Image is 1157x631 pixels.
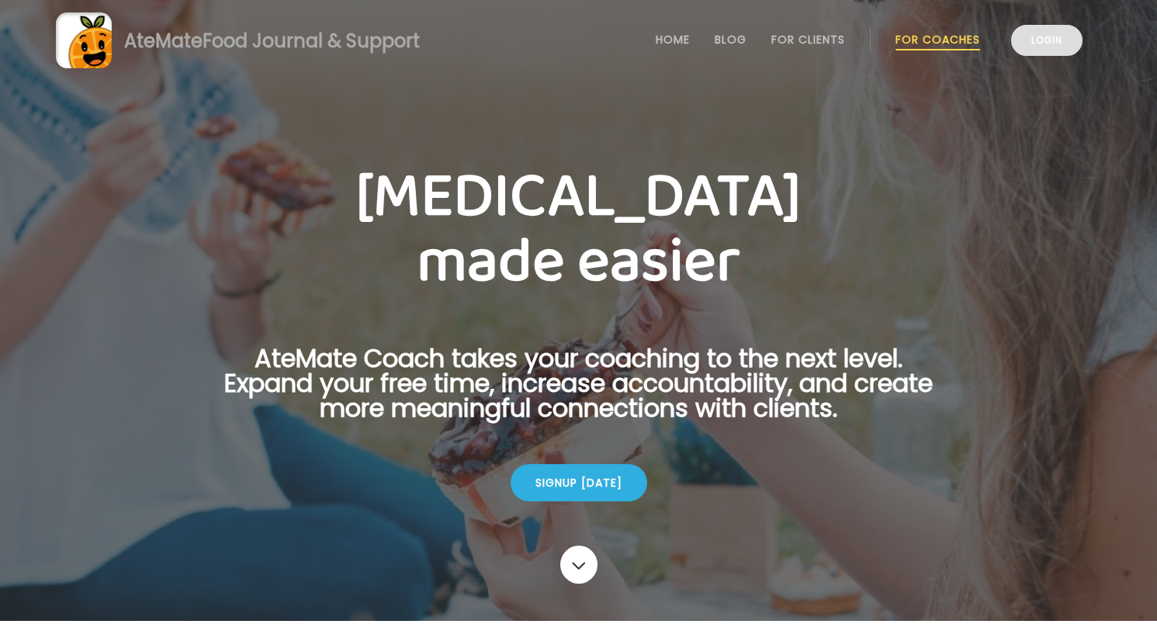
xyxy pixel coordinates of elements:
[895,33,980,46] a: For Coaches
[200,346,958,439] p: AteMate Coach takes your coaching to the next level. Expand your free time, increase accountabili...
[1011,25,1083,56] a: Login
[771,33,845,46] a: For Clients
[203,28,420,54] span: Food Journal & Support
[715,33,747,46] a: Blog
[656,33,690,46] a: Home
[56,12,1101,68] a: AteMateFood Journal & Support
[511,464,647,501] div: Signup [DATE]
[200,165,958,295] h1: [MEDICAL_DATA] made easier
[112,27,420,54] div: AteMate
